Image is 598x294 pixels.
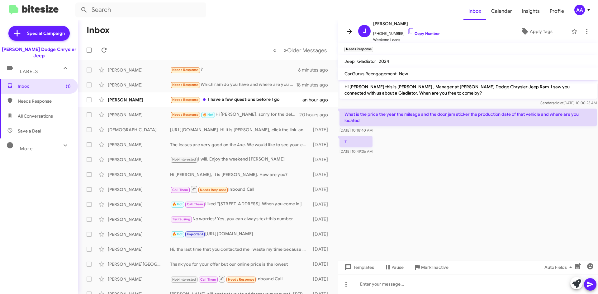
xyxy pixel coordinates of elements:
[8,26,70,41] a: Special Campaign
[170,275,310,283] div: Inbound Call
[407,31,440,36] a: Copy Number
[18,83,71,89] span: Inbox
[108,82,170,88] div: [PERSON_NAME]
[170,201,310,208] div: Liked “[STREET_ADDRESS]. When you come in just ask for [PERSON_NAME]. He is the sales professiona...
[280,44,330,57] button: Next
[310,201,333,208] div: [DATE]
[310,216,333,222] div: [DATE]
[203,113,213,117] span: 🔥 Hot
[379,262,409,273] button: Pause
[273,46,277,54] span: «
[20,146,33,152] span: More
[170,246,310,252] div: Hi, the last time that you contacted me I waste my time because there was nothing to do with my l...
[310,246,333,252] div: [DATE]
[504,26,568,37] button: Apply Tags
[269,44,280,57] button: Previous
[310,142,333,148] div: [DATE]
[108,246,170,252] div: [PERSON_NAME]
[284,46,287,54] span: »
[339,109,597,126] p: What is the price the year the mileage and the door jam sticker the production date of that vehic...
[172,98,199,102] span: Needs Response
[539,262,579,273] button: Auto Fields
[373,20,440,27] span: [PERSON_NAME]
[344,71,396,77] span: CarGurus Reengagement
[108,112,170,118] div: [PERSON_NAME]
[409,262,453,273] button: Mark Inactive
[108,127,170,133] div: [DEMOGRAPHIC_DATA][PERSON_NAME]
[108,156,170,163] div: [PERSON_NAME]
[172,188,188,192] span: Call Them
[170,81,296,88] div: Which ram do you have and where are you located?
[373,27,440,37] span: [PHONE_NUMBER]
[338,262,379,273] button: Templates
[310,156,333,163] div: [DATE]
[108,231,170,237] div: [PERSON_NAME]
[287,47,327,54] span: Older Messages
[170,127,310,133] div: [URL][DOMAIN_NAME] Hi It is [PERSON_NAME], click the link and then let me know if you like this o...
[187,202,203,206] span: Call Them
[310,171,333,178] div: [DATE]
[302,97,333,103] div: an hour ago
[569,5,591,15] button: AA
[463,2,486,20] a: Inbox
[170,231,310,238] div: [URL][DOMAIN_NAME]
[343,262,374,273] span: Templates
[170,171,310,178] div: Hi [PERSON_NAME], It is [PERSON_NAME]. How are you?
[392,262,404,273] span: Pause
[172,202,183,206] span: 🔥 Hot
[108,276,170,282] div: [PERSON_NAME]
[170,156,310,163] div: I will. Enjoy the weekend [PERSON_NAME]
[187,232,203,236] span: Important
[172,278,196,282] span: Not-Interested
[379,58,389,64] span: 2024
[200,278,216,282] span: Call Them
[170,142,310,148] div: The leases are very good on the 4xe. We would like to see your car to be precise. Your current le...
[296,82,333,88] div: 18 minutes ago
[172,68,199,72] span: Needs Response
[108,216,170,222] div: [PERSON_NAME]
[18,98,71,104] span: Needs Response
[172,232,183,236] span: 🔥 Hot
[310,261,333,267] div: [DATE]
[339,149,373,154] span: [DATE] 10:49:36 AM
[108,201,170,208] div: [PERSON_NAME]
[357,58,376,64] span: Gladiator
[486,2,517,20] span: Calendar
[170,96,302,103] div: I have a few questions before I go
[545,2,569,20] a: Profile
[108,261,170,267] div: [PERSON_NAME][GEOGRAPHIC_DATA]
[170,216,310,223] div: No worries! Yes, you can always text this number
[172,157,196,161] span: Not-Interested
[310,276,333,282] div: [DATE]
[172,83,199,87] span: Needs Response
[421,262,448,273] span: Mark Inactive
[108,97,170,103] div: [PERSON_NAME]
[344,58,355,64] span: Jeep
[87,25,110,35] h1: Inbox
[108,67,170,73] div: [PERSON_NAME]
[339,81,597,99] p: Hi [PERSON_NAME] this is [PERSON_NAME] , Manager at [PERSON_NAME] Dodge Chrysler Jeep Ram. I saw ...
[20,69,38,74] span: Labels
[228,278,254,282] span: Needs Response
[172,113,199,117] span: Needs Response
[66,83,71,89] span: (1)
[108,142,170,148] div: [PERSON_NAME]
[399,71,408,77] span: New
[544,262,574,273] span: Auto Fields
[298,67,333,73] div: 6 minutes ago
[339,136,373,147] p: ?
[75,2,206,17] input: Search
[270,44,330,57] nav: Page navigation example
[200,188,226,192] span: Needs Response
[344,47,373,52] small: Needs Response
[299,112,333,118] div: 20 hours ago
[363,26,366,36] span: J
[517,2,545,20] a: Insights
[170,66,298,73] div: ?
[310,231,333,237] div: [DATE]
[170,185,310,193] div: Inbound Call
[574,5,585,15] div: AA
